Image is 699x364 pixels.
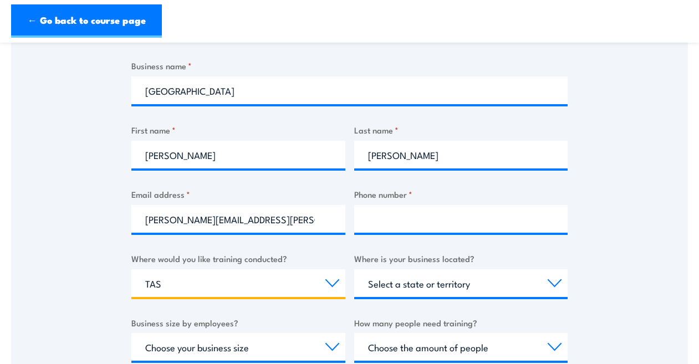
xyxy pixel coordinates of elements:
[354,252,568,265] label: Where is your business located?
[131,59,568,72] label: Business name
[131,188,345,201] label: Email address
[354,124,568,136] label: Last name
[131,124,345,136] label: First name
[354,316,568,329] label: How many people need training?
[11,4,162,38] a: ← Go back to course page
[131,252,345,265] label: Where would you like training conducted?
[354,188,568,201] label: Phone number
[131,316,345,329] label: Business size by employees?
